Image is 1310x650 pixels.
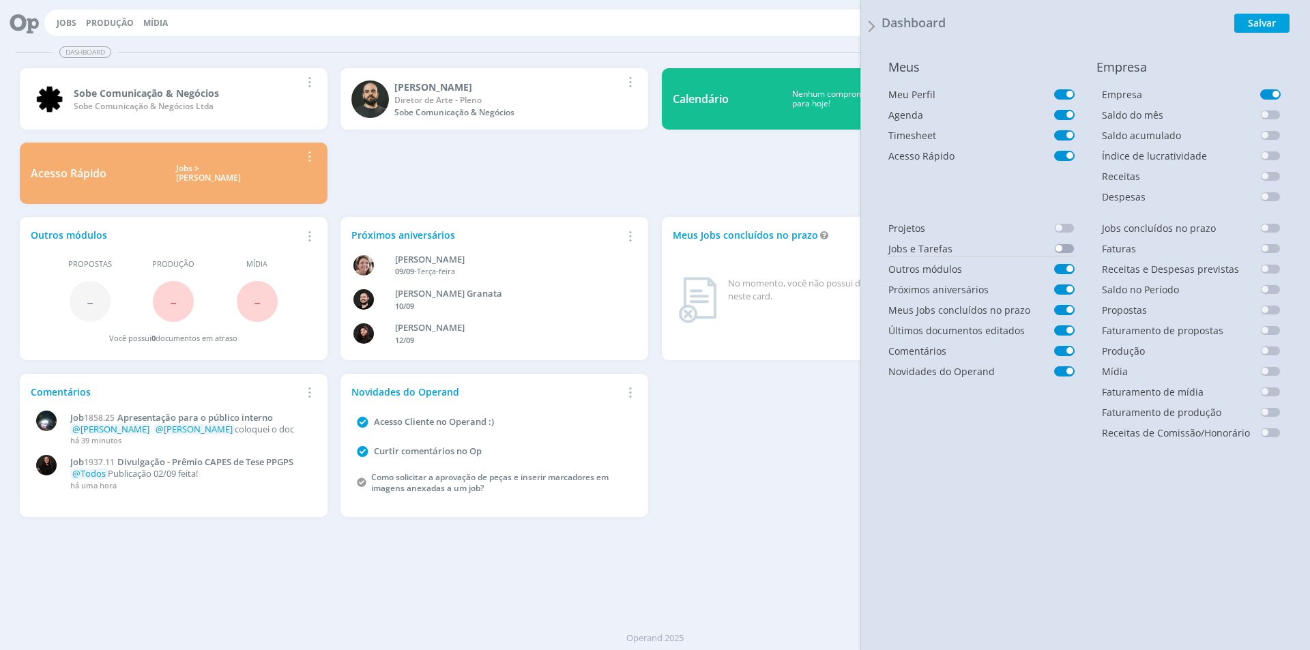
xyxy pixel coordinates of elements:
span: Dashboard [59,46,111,58]
p: Publicação 02/09 feita! [70,469,309,479]
div: Luana da Silva de Andrade [395,321,616,335]
span: @[PERSON_NAME] [156,423,233,435]
div: Você não possui permissão [1102,385,1281,400]
div: Receitas de Comissão/Honorário [1102,426,1261,440]
div: Acesso Rápido [888,149,1054,163]
div: Jobs > [PERSON_NAME] [117,164,301,183]
span: Terça-feira [417,266,455,276]
img: A [353,255,374,276]
div: Sobe Comunicação & Negócios [74,86,301,100]
div: Você não possui permissão [1102,241,1281,256]
span: Propostas [68,258,112,270]
div: Outros módulos [888,262,1054,276]
div: Acesso Rápido [31,165,106,181]
div: Você não possui permissão [1102,221,1281,236]
span: - [254,286,261,316]
button: Produção [82,18,138,29]
div: Meus [888,58,1075,76]
div: Nenhum compromisso para hoje! [729,89,943,109]
span: Mídia [246,258,267,270]
span: 0 [151,333,156,343]
div: Receitas e Despesas previstas [1102,262,1261,276]
div: Em breve [1102,282,1281,297]
div: Próximos aniversários [888,282,1054,297]
div: Você não possui permissão [1102,323,1281,338]
div: Diretor de Arte - Pleno [394,94,622,106]
div: Você não possui permissão [1102,149,1281,164]
span: @[PERSON_NAME] [72,423,149,435]
div: Você não possui permissão [1102,128,1281,143]
img: P [351,80,389,118]
p: coloquei o doc [70,424,309,435]
span: - [170,286,177,316]
div: Você não possui permissão [1102,169,1281,184]
div: Saldo no Período [1102,282,1261,297]
div: - [395,266,616,278]
div: Você possui documentos em atraso [109,333,237,344]
div: Jobs concluídos no prazo [1102,221,1261,235]
div: Mídia [1102,364,1261,379]
div: Você não possui permissão [1102,303,1281,318]
span: @Todos [72,467,106,479]
span: 09/09 [395,266,414,276]
span: - [87,286,93,316]
a: Jobs [57,17,76,29]
div: Faturamento de propostas [1102,323,1261,338]
div: Agenda [888,108,1054,122]
div: Você não possui permissão [888,221,1075,236]
img: G [36,411,57,431]
div: Sobe Comunicação & Negócios [394,106,622,119]
a: P[PERSON_NAME]Diretor de Arte - PlenoSobe Comunicação & Negócios [340,68,648,130]
div: Empresa [1102,87,1261,102]
a: Job1858.25Apresentação para o público interno [70,413,309,424]
div: Faturas [1102,241,1261,256]
div: Receitas [1102,169,1261,183]
img: S [36,455,57,475]
div: Meus Jobs concluídos no prazo [673,228,943,242]
a: Como solicitar a aprovação de peças e inserir marcadores em imagens anexadas a um job? [371,471,609,494]
div: Comentários [31,385,301,399]
div: Meus Jobs concluídos no prazo [888,303,1054,317]
span: há 39 minutos [70,435,121,445]
div: Produção [1102,344,1261,358]
button: Jobs [53,18,81,29]
div: Projetos [888,221,1054,235]
div: Novidades do Operand [351,385,622,399]
div: Próximos aniversários [351,228,622,242]
span: há uma hora [70,480,117,490]
div: Últimos documentos editados [888,323,1054,338]
div: Você não possui permissão [1102,344,1281,359]
div: Faturamento de mídia [1102,385,1261,399]
div: Jobs e Tarefas [888,241,1054,256]
a: Produção [86,17,134,29]
div: Despesas [1102,190,1261,204]
div: Timesheet [888,128,1054,143]
div: Você não possui permissão [1102,108,1281,123]
img: B [353,289,374,310]
span: 1937.11 [84,456,115,468]
div: No momento, você não possui dados para exibição neste card. [728,277,953,304]
span: Dashboard [882,14,946,33]
a: Mídia [143,17,168,29]
span: 1858.25 [84,412,115,424]
span: Divulgação - Prêmio CAPES de Tese PPGPS [117,456,293,468]
div: Você não possui permissão [1102,426,1281,441]
span: 12/09 [395,335,414,345]
div: Novidades do Operand [888,364,1054,379]
span: Apresentação para o público interno [117,411,273,424]
div: Meu Perfil [888,87,1054,102]
div: Sobe Comunicação & Negócios Ltda [74,100,301,113]
img: dashboard_not_found.png [678,277,717,323]
div: Você não possui permissão [1102,190,1281,205]
a: Curtir comentários no Op [374,445,482,457]
div: Outros módulos [31,228,301,242]
span: 10/09 [395,301,414,311]
div: Faturamento de produção [1102,405,1261,419]
a: Acesso Cliente no Operand :) [374,415,494,428]
div: Aline Beatriz Jackisch [395,253,616,267]
img: L [353,323,374,344]
div: Você não possui permissão [1102,405,1281,420]
div: Bruno Corralo Granata [395,287,616,301]
button: Mídia [139,18,172,29]
div: Propostas [1102,303,1261,317]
